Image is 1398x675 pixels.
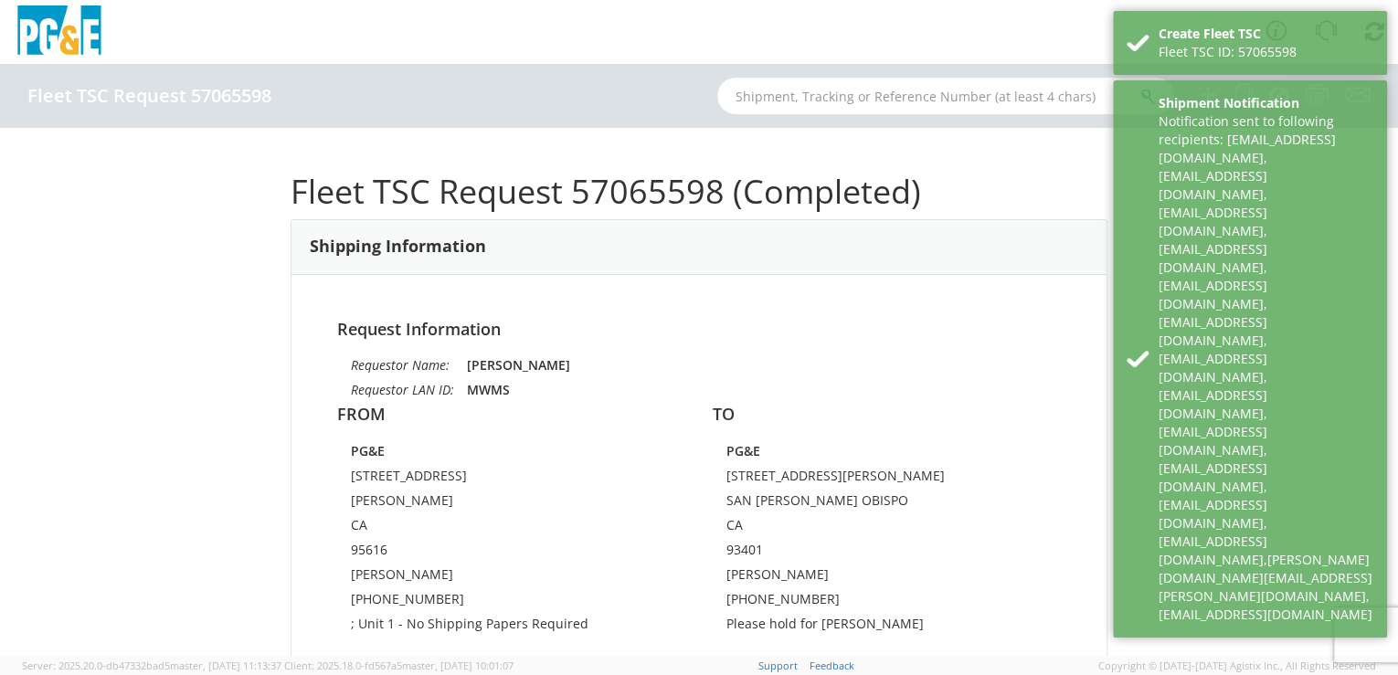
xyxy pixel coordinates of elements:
[351,442,385,459] strong: PG&E
[284,659,514,672] span: Client: 2025.18.0-fd567a5
[351,467,672,491] td: [STREET_ADDRESS]
[351,381,454,398] i: Requestor LAN ID:
[726,590,1047,615] td: [PHONE_NUMBER]
[726,516,1047,541] td: CA
[27,86,271,106] h4: Fleet TSC Request 57065598
[726,442,760,459] strong: PG&E
[351,356,450,374] i: Requestor Name:
[351,491,672,516] td: [PERSON_NAME]
[337,406,685,424] h4: FROM
[1159,43,1373,61] div: Fleet TSC ID: 57065598
[291,174,1107,210] h1: Fleet TSC Request 57065598 (Completed)
[22,659,281,672] span: Server: 2025.20.0-db47332bad5
[351,541,672,565] td: 95616
[810,659,854,672] a: Feedback
[310,237,486,256] h3: Shipping Information
[337,321,1061,339] h4: Request Information
[1159,112,1373,624] div: Notification sent to following recipients: [EMAIL_ADDRESS][DOMAIN_NAME],[EMAIL_ADDRESS][DOMAIN_NA...
[402,659,514,672] span: master, [DATE] 10:01:07
[758,659,798,672] a: Support
[726,541,1047,565] td: 93401
[726,467,1047,491] td: [STREET_ADDRESS][PERSON_NAME]
[726,565,1047,590] td: [PERSON_NAME]
[726,491,1047,516] td: SAN [PERSON_NAME] OBISPO
[14,5,105,59] img: pge-logo-06675f144f4cfa6a6814.png
[351,565,672,590] td: [PERSON_NAME]
[351,590,672,615] td: [PHONE_NUMBER]
[713,406,1061,424] h4: TO
[726,615,1047,639] td: Please hold for [PERSON_NAME]
[1159,25,1373,43] div: Create Fleet TSC
[351,516,672,541] td: CA
[467,381,510,398] strong: MWMS
[1098,659,1376,673] span: Copyright © [DATE]-[DATE] Agistix Inc., All Rights Reserved
[351,615,672,639] td: ; Unit 1 - No Shipping Papers Required
[467,356,570,374] strong: [PERSON_NAME]
[717,78,1174,114] input: Shipment, Tracking or Reference Number (at least 4 chars)
[170,659,281,672] span: master, [DATE] 11:13:37
[1159,94,1373,112] div: Shipment Notification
